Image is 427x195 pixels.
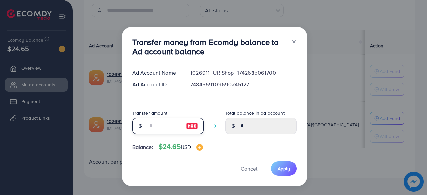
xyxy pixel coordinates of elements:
span: Balance: [132,143,153,151]
button: Apply [271,161,297,176]
img: image [186,122,198,130]
h3: Transfer money from Ecomdy balance to Ad account balance [132,37,286,57]
button: Cancel [232,161,266,176]
div: 1026911_UR Shop_1742635061700 [185,69,302,77]
h4: $24.65 [159,143,203,151]
span: USD [181,143,191,151]
div: 7484559109690245127 [185,81,302,88]
span: Apply [278,165,290,172]
label: Total balance in ad account [225,110,285,116]
label: Transfer amount [132,110,167,116]
img: image [196,144,203,151]
div: Ad Account Name [127,69,185,77]
div: Ad Account ID [127,81,185,88]
span: Cancel [241,165,257,172]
